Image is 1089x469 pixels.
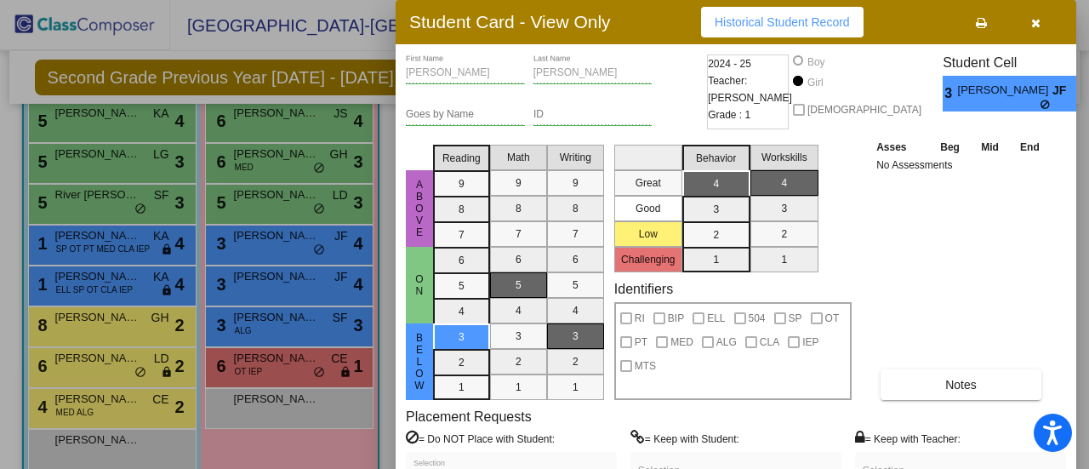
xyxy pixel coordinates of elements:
th: Mid [971,138,1009,157]
button: Notes [881,369,1041,400]
span: SP [789,308,802,329]
label: = Do NOT Place with Student: [406,430,555,447]
span: Teacher: [PERSON_NAME] [708,72,792,106]
span: ELL [707,308,725,329]
span: RI [635,308,645,329]
div: Girl [807,75,824,90]
span: PT [635,332,647,352]
label: Identifiers [614,281,673,297]
span: 2024 - 25 [708,55,751,72]
input: goes by name [406,109,525,121]
span: Notes [945,378,977,392]
div: Boy [807,54,825,70]
span: [DEMOGRAPHIC_DATA] [807,100,921,120]
label: = Keep with Student: [630,430,739,447]
span: CLA [760,332,779,352]
span: [PERSON_NAME] [958,82,1052,100]
td: No Assessments [872,157,1051,174]
label: Placement Requests [406,409,532,425]
th: Asses [872,138,929,157]
label: = Keep with Teacher: [855,430,961,447]
span: Below [412,332,427,392]
th: End [1009,138,1050,157]
span: Above [412,179,427,238]
span: ALG [716,332,737,352]
span: MED [670,332,693,352]
th: Beg [929,138,970,157]
span: MTS [635,356,656,376]
span: 3 [943,83,957,104]
span: Historical Student Record [715,15,850,29]
span: On [412,273,427,297]
span: JF [1052,82,1076,100]
span: BIP [668,308,684,329]
span: 504 [749,308,766,329]
span: OT [825,308,840,329]
h3: Student Card - View Only [409,11,611,32]
button: Historical Student Record [701,7,864,37]
span: Grade : 1 [708,106,750,123]
span: IEP [802,332,818,352]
